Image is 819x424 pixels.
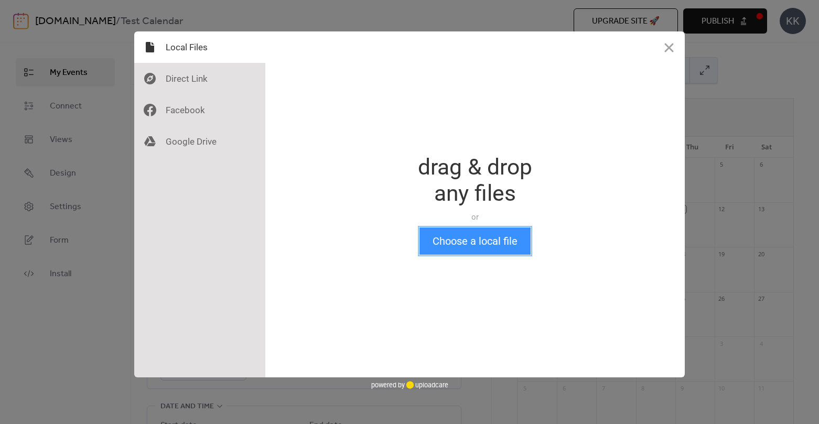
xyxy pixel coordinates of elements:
[419,227,531,255] button: Choose a local file
[134,94,265,126] div: Facebook
[418,154,532,206] div: drag & drop any files
[418,212,532,222] div: or
[134,126,265,157] div: Google Drive
[134,63,265,94] div: Direct Link
[371,377,448,393] div: powered by
[653,31,685,63] button: Close
[134,31,265,63] div: Local Files
[405,381,448,389] a: uploadcare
